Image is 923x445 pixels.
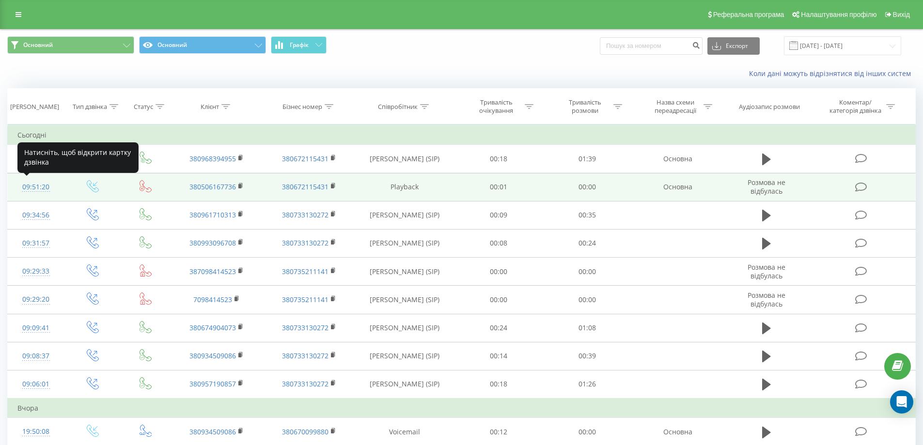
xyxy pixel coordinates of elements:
td: 00:00 [543,286,632,314]
td: Playback [355,173,454,201]
span: Вихід [893,11,910,18]
span: Налаштування профілю [801,11,876,18]
div: Бізнес номер [282,103,322,111]
td: [PERSON_NAME] (SIP) [355,286,454,314]
span: Розмова не відбулась [748,262,785,280]
td: 01:39 [543,145,632,173]
td: Вчора [8,399,916,418]
div: 09:34:56 [17,206,55,225]
td: 00:00 [543,173,632,201]
td: 01:08 [543,314,632,342]
td: Основна [631,173,723,201]
td: 01:26 [543,370,632,399]
td: 00:24 [454,314,543,342]
a: 380993096708 [189,238,236,247]
a: 380957190857 [189,379,236,388]
div: 19:50:08 [17,422,55,441]
td: [PERSON_NAME] (SIP) [355,370,454,399]
a: 380733130272 [282,210,329,219]
a: 387098414523 [189,267,236,276]
div: Статус [134,103,153,111]
a: Коли дані можуть відрізнятися вiд інших систем [749,69,916,78]
a: 380670099880 [282,427,329,436]
td: 00:00 [454,258,543,286]
div: Назва схеми переадресації [649,98,701,115]
td: 00:09 [454,201,543,229]
span: Розмова не відбулась [748,178,785,196]
a: 380672115431 [282,182,329,191]
td: 00:18 [454,145,543,173]
div: Натисніть, щоб відкрити картку дзвінка [17,142,139,173]
a: 380733130272 [282,351,329,360]
div: Співробітник [378,103,418,111]
td: 00:00 [543,258,632,286]
div: Тривалість очікування [470,98,522,115]
button: Експорт [707,37,760,55]
td: 00:39 [543,342,632,370]
span: Реферальна програма [713,11,784,18]
td: Сьогодні [8,125,916,145]
div: 09:31:57 [17,234,55,253]
td: 00:14 [454,342,543,370]
a: 380735211141 [282,267,329,276]
td: Основна [631,145,723,173]
div: 09:29:20 [17,290,55,309]
div: Коментар/категорія дзвінка [827,98,884,115]
div: [PERSON_NAME] [10,103,59,111]
td: [PERSON_NAME] (SIP) [355,314,454,342]
div: 09:51:20 [17,178,55,197]
span: Основний [23,41,53,49]
button: Графік [271,36,327,54]
div: 09:08:37 [17,347,55,366]
span: Розмова не відбулась [748,291,785,308]
div: 09:09:41 [17,319,55,338]
a: 380506167736 [189,182,236,191]
div: Клієнт [201,103,219,111]
a: 380735211141 [282,295,329,304]
td: 00:00 [454,286,543,314]
td: 00:18 [454,370,543,399]
a: 380674904073 [189,323,236,332]
td: 00:01 [454,173,543,201]
span: Графік [290,42,309,48]
div: Open Intercom Messenger [890,390,913,414]
a: 380733130272 [282,323,329,332]
a: 380961710313 [189,210,236,219]
div: 09:06:01 [17,375,55,394]
td: [PERSON_NAME] (SIP) [355,229,454,257]
td: [PERSON_NAME] (SIP) [355,258,454,286]
a: 380934509086 [189,427,236,436]
a: 380733130272 [282,379,329,388]
a: 380672115431 [282,154,329,163]
button: Основний [139,36,266,54]
td: 00:35 [543,201,632,229]
a: 380968394955 [189,154,236,163]
div: 09:29:33 [17,262,55,281]
td: [PERSON_NAME] (SIP) [355,342,454,370]
button: Основний [7,36,134,54]
td: 00:08 [454,229,543,257]
div: Аудіозапис розмови [739,103,800,111]
div: Тривалість розмови [559,98,611,115]
td: 00:24 [543,229,632,257]
div: Тип дзвінка [73,103,107,111]
a: 380934509086 [189,351,236,360]
input: Пошук за номером [600,37,703,55]
a: 380733130272 [282,238,329,247]
td: [PERSON_NAME] (SIP) [355,201,454,229]
a: 7098414523 [193,295,232,304]
td: [PERSON_NAME] (SIP) [355,145,454,173]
